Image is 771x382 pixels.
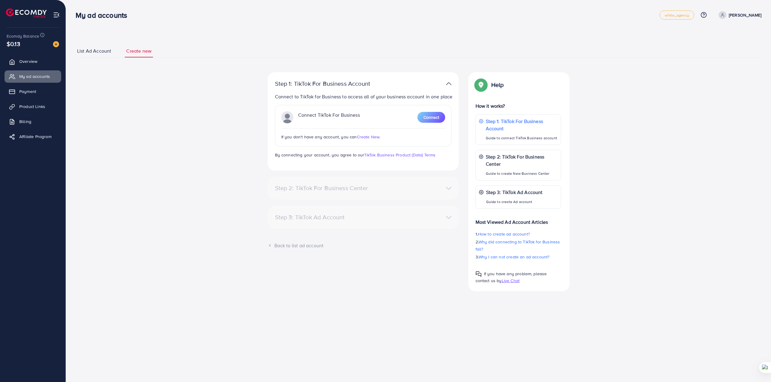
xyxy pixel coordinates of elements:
p: Step 3: TikTok Ad Account [486,189,543,196]
span: Create New. [357,134,380,140]
span: Ecomdy Balance [7,33,39,39]
span: Why I can not create an ad account? [479,254,550,260]
span: Overview [19,58,37,64]
h3: My ad accounts [76,11,132,20]
span: How to create ad account? [478,231,530,237]
p: By connecting your account, you agree to our [275,151,451,159]
span: Product Links [19,103,45,109]
p: [PERSON_NAME] [729,11,761,19]
img: Popup guide [476,271,482,277]
p: Step 1: TikTok For Business Account [486,118,558,132]
img: menu [53,11,60,18]
p: Step 1: TikTok For Business Account [275,80,389,87]
img: Popup guide [476,79,486,90]
p: Help [491,81,504,88]
span: Payment [19,88,36,94]
span: $0.13 [7,39,20,48]
a: Payment [5,85,61,97]
a: white_agency [660,11,694,20]
span: If you don't have any account, you can [281,134,357,140]
p: Most Viewed Ad Account Articles [476,214,561,226]
p: 3. [476,253,561,260]
p: Guide to create Ad account [486,198,543,205]
p: 2. [476,238,561,253]
span: white_agency [665,13,689,17]
p: Connect TikTok For Business [298,111,360,123]
p: Step 2: TikTok For Business Center [486,153,558,168]
img: logo [6,8,47,18]
a: Overview [5,55,61,67]
span: Billing [19,119,31,125]
a: Billing [5,116,61,128]
a: Affiliate Program [5,131,61,143]
a: Product Links [5,100,61,112]
img: TikTok partner [281,111,293,123]
img: image [53,41,59,47]
span: Create new [126,48,151,54]
span: Connect [423,114,439,120]
span: If you have any problem, please contact us by [476,271,547,284]
span: My ad accounts [19,73,50,79]
iframe: Chat [745,355,766,377]
div: Back to list ad account [268,242,459,249]
p: How it works? [476,102,561,109]
span: Live Chat [502,278,520,284]
a: TikTok Business Product (Data) Terms [364,152,436,158]
a: My ad accounts [5,70,61,82]
img: TikTok partner [446,79,451,88]
span: Why did connecting to TikTok for Business fail? [476,239,560,252]
span: Affiliate Program [19,134,52,140]
p: Guide to create New Business Center [486,170,558,177]
button: Connect [417,112,445,123]
p: 1. [476,230,561,238]
p: Guide to connect TikTok Business account [486,134,558,142]
a: [PERSON_NAME] [716,11,761,19]
span: List Ad Account [77,48,111,54]
p: Connect to TikTok for Business to access all of your business account in one place [275,93,454,100]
